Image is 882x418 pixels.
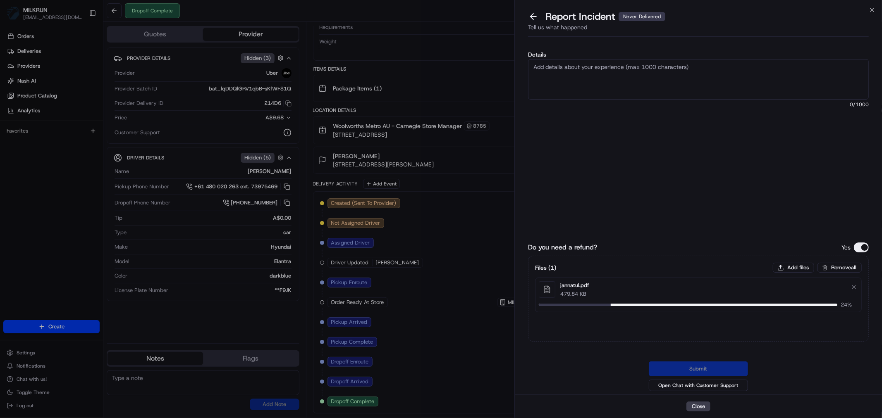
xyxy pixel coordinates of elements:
button: Close [686,401,710,411]
button: Open Chat with Customer Support [649,380,748,391]
button: Removeall [817,263,862,273]
div: Tell us what happened [528,23,869,37]
button: Remove file [848,281,860,293]
label: Details [528,52,869,57]
span: 0 /1000 [528,101,869,108]
div: Never Delivered [619,12,665,21]
span: 24 % [841,301,856,309]
h3: Files ( 1 ) [535,264,556,272]
p: Report Incident [545,10,665,23]
button: Add files [773,263,814,273]
p: Yes [841,243,851,252]
label: Do you need a refund? [528,242,597,252]
p: jannatul.pdf [560,281,589,290]
p: 479.84 KB [560,290,589,298]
